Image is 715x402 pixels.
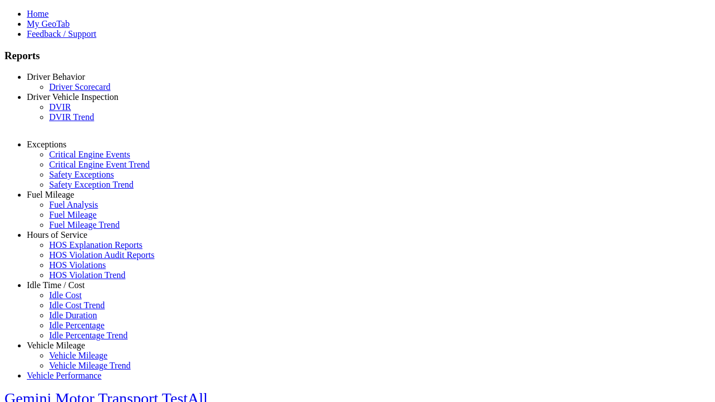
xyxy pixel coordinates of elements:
[49,170,114,179] a: Safety Exceptions
[27,230,87,240] a: Hours of Service
[49,240,142,250] a: HOS Explanation Reports
[27,19,70,28] a: My GeoTab
[27,72,85,82] a: Driver Behavior
[49,331,127,340] a: Idle Percentage Trend
[49,300,105,310] a: Idle Cost Trend
[27,92,118,102] a: Driver Vehicle Inspection
[27,9,49,18] a: Home
[4,50,711,62] h3: Reports
[49,82,111,92] a: Driver Scorecard
[49,180,134,189] a: Safety Exception Trend
[49,320,104,330] a: Idle Percentage
[49,250,155,260] a: HOS Violation Audit Reports
[49,112,94,122] a: DVIR Trend
[49,290,82,300] a: Idle Cost
[49,150,130,159] a: Critical Engine Events
[27,29,96,39] a: Feedback / Support
[49,351,107,360] a: Vehicle Mileage
[27,280,85,290] a: Idle Time / Cost
[49,102,71,112] a: DVIR
[49,210,97,219] a: Fuel Mileage
[49,220,120,229] a: Fuel Mileage Trend
[27,140,66,149] a: Exceptions
[49,260,106,270] a: HOS Violations
[49,160,150,169] a: Critical Engine Event Trend
[27,341,85,350] a: Vehicle Mileage
[49,361,131,370] a: Vehicle Mileage Trend
[27,190,74,199] a: Fuel Mileage
[49,310,97,320] a: Idle Duration
[49,200,98,209] a: Fuel Analysis
[27,371,102,380] a: Vehicle Performance
[49,270,126,280] a: HOS Violation Trend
